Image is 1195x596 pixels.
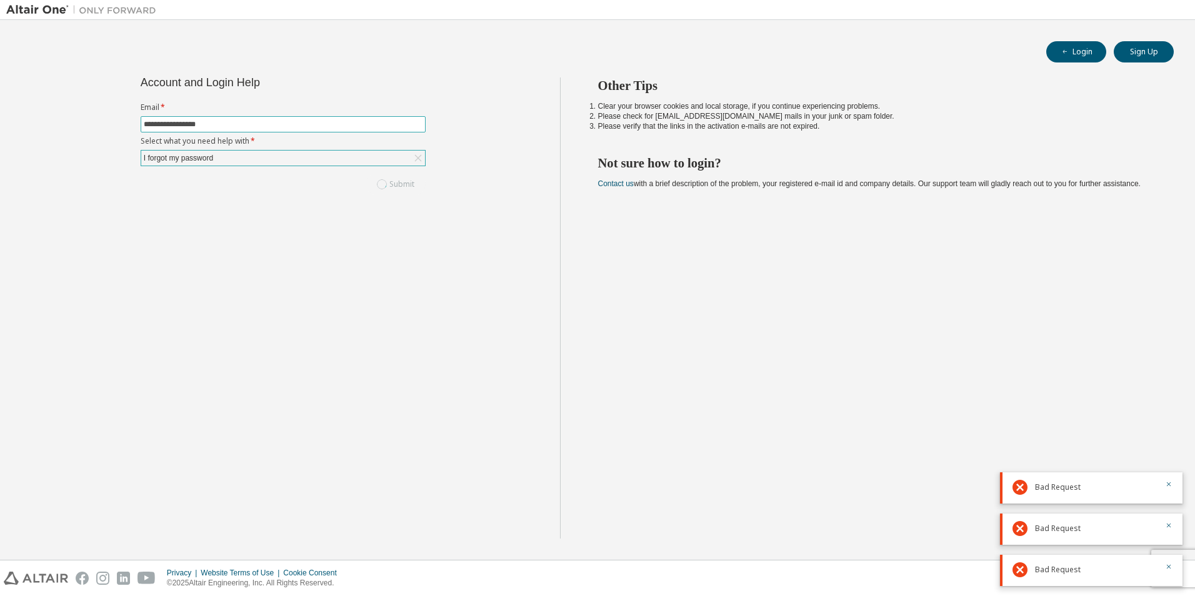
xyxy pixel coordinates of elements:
li: Please check for [EMAIL_ADDRESS][DOMAIN_NAME] mails in your junk or spam folder. [598,111,1152,121]
span: Bad Request [1035,482,1081,492]
img: altair_logo.svg [4,572,68,585]
div: I forgot my password [141,151,425,166]
span: Bad Request [1035,565,1081,575]
button: Sign Up [1114,41,1174,62]
img: youtube.svg [137,572,156,585]
label: Select what you need help with [141,136,426,146]
p: © 2025 Altair Engineering, Inc. All Rights Reserved. [167,578,344,589]
span: Bad Request [1035,524,1081,534]
img: facebook.svg [76,572,89,585]
h2: Not sure how to login? [598,155,1152,171]
img: Altair One [6,4,162,16]
div: Cookie Consent [283,568,344,578]
li: Please verify that the links in the activation e-mails are not expired. [598,121,1152,131]
label: Email [141,102,426,112]
a: Contact us [598,179,634,188]
div: I forgot my password [142,151,215,165]
span: with a brief description of the problem, your registered e-mail id and company details. Our suppo... [598,179,1141,188]
div: Website Terms of Use [201,568,283,578]
div: Account and Login Help [141,77,369,87]
img: linkedin.svg [117,572,130,585]
button: Login [1046,41,1106,62]
h2: Other Tips [598,77,1152,94]
li: Clear your browser cookies and local storage, if you continue experiencing problems. [598,101,1152,111]
div: Privacy [167,568,201,578]
img: instagram.svg [96,572,109,585]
